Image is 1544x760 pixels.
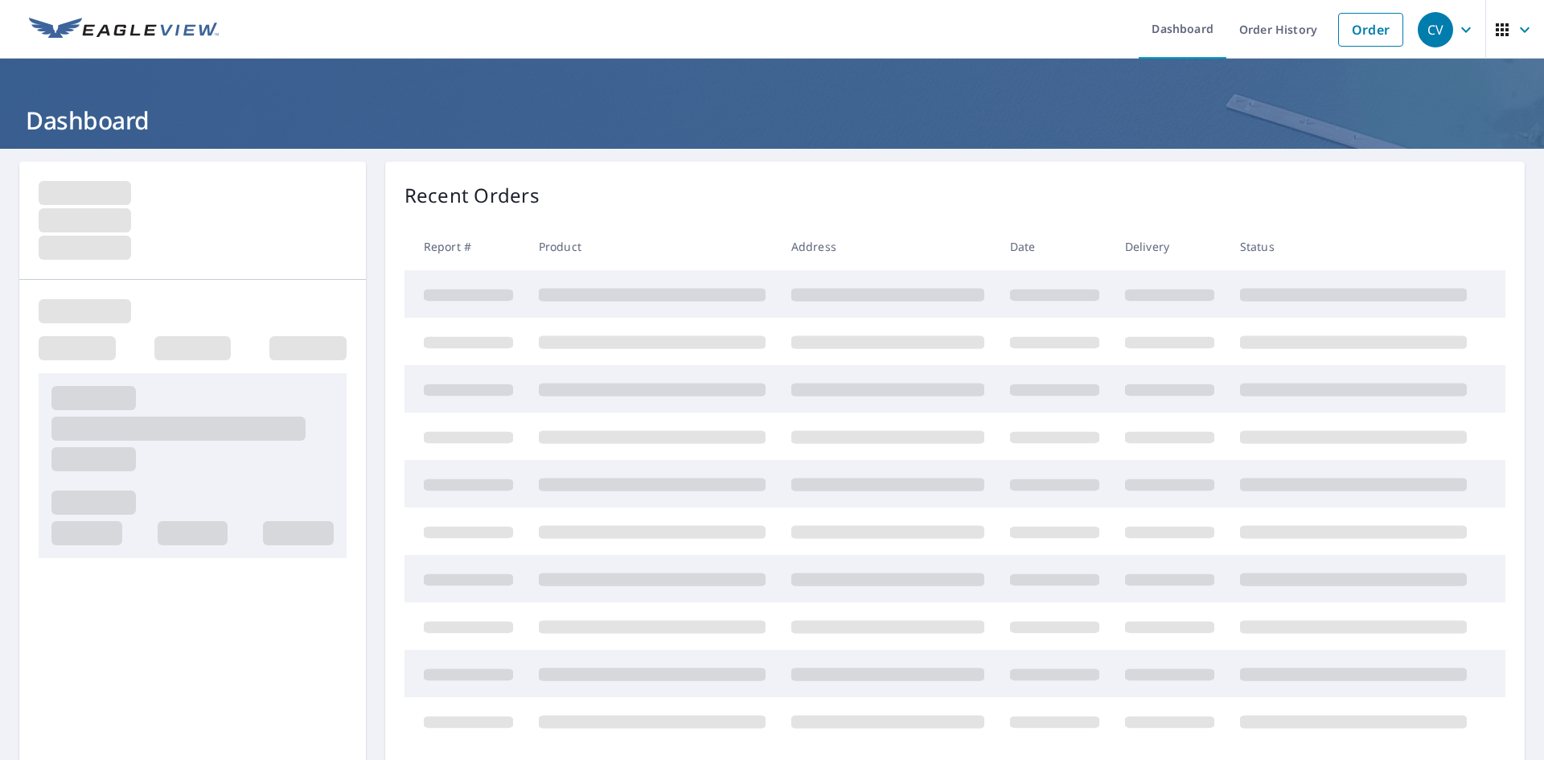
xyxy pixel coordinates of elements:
p: Recent Orders [404,181,540,210]
th: Product [526,223,778,270]
th: Delivery [1112,223,1227,270]
img: EV Logo [29,18,219,42]
th: Report # [404,223,526,270]
th: Address [778,223,997,270]
div: CV [1418,12,1453,47]
a: Order [1338,13,1403,47]
th: Status [1227,223,1480,270]
h1: Dashboard [19,104,1525,137]
th: Date [997,223,1112,270]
